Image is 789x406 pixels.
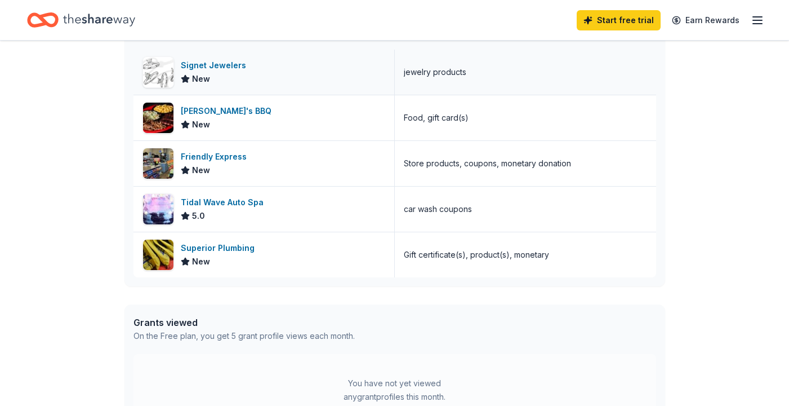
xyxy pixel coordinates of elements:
div: Store products, coupons, monetary donation [404,157,571,170]
a: Earn Rewards [665,10,746,30]
a: Start free trial [577,10,661,30]
div: Friendly Express [181,150,251,164]
img: Image for Friendly Express [143,148,173,179]
img: Image for Sonny's BBQ [143,103,173,133]
div: Grants viewed [133,316,355,329]
div: You have not yet viewed any grant profiles this month. [324,377,465,404]
div: Signet Jewelers [181,59,251,72]
div: Food, gift card(s) [404,111,469,125]
img: Image for Superior Plumbing [143,240,173,270]
div: Gift certificate(s), product(s), monetary [404,248,549,262]
div: Tidal Wave Auto Spa [181,196,268,209]
span: New [192,118,210,131]
div: On the Free plan, you get 5 grant profile views each month. [133,329,355,343]
span: New [192,255,210,268]
span: New [192,72,210,86]
div: Superior Plumbing [181,241,259,255]
span: 5.0 [192,209,205,223]
img: Image for Signet Jewelers [143,57,173,87]
div: jewelry products [404,65,466,79]
img: Image for Tidal Wave Auto Spa [143,194,173,224]
a: Home [27,7,135,33]
div: [PERSON_NAME]'s BBQ [181,104,276,118]
span: New [192,164,210,177]
div: car wash coupons [404,202,472,216]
